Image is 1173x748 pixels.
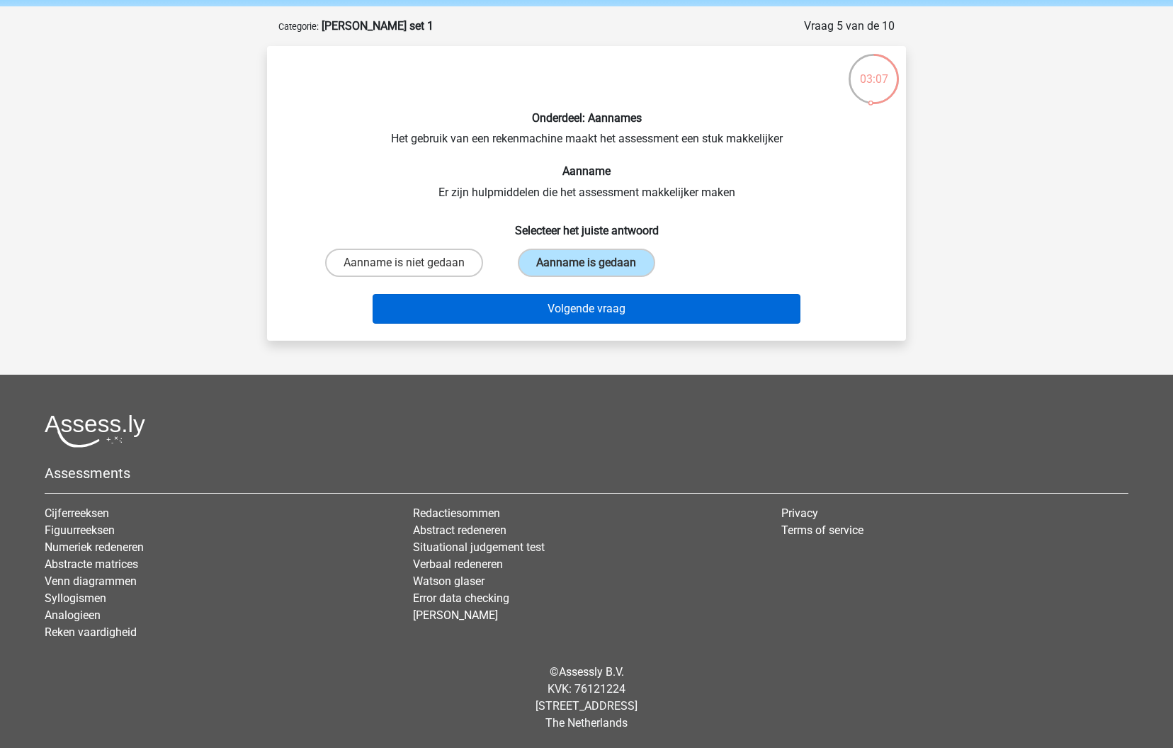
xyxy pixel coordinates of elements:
[373,294,801,324] button: Volgende vraag
[45,608,101,622] a: Analogieen
[804,18,895,35] div: Vraag 5 van de 10
[278,21,319,32] small: Categorie:
[290,164,883,178] h6: Aanname
[45,574,137,588] a: Venn diagrammen
[34,652,1139,743] div: © KVK: 76121224 [STREET_ADDRESS] The Netherlands
[847,52,900,88] div: 03:07
[781,506,818,520] a: Privacy
[45,506,109,520] a: Cijferreeksen
[325,249,483,277] label: Aanname is niet gedaan
[518,249,654,277] label: Aanname is gedaan
[413,506,500,520] a: Redactiesommen
[45,625,137,639] a: Reken vaardigheid
[413,540,545,554] a: Situational judgement test
[45,465,1128,482] h5: Assessments
[45,523,115,537] a: Figuurreeksen
[413,591,509,605] a: Error data checking
[781,523,863,537] a: Terms of service
[413,523,506,537] a: Abstract redeneren
[559,665,624,679] a: Assessly B.V.
[290,111,883,125] h6: Onderdeel: Aannames
[413,574,484,588] a: Watson glaser
[45,540,144,554] a: Numeriek redeneren
[322,19,433,33] strong: [PERSON_NAME] set 1
[273,57,900,329] div: Het gebruik van een rekenmachine maakt het assessment een stuk makkelijker Er zijn hulpmiddelen d...
[45,414,145,448] img: Assessly logo
[45,591,106,605] a: Syllogismen
[45,557,138,571] a: Abstracte matrices
[413,608,498,622] a: [PERSON_NAME]
[413,557,503,571] a: Verbaal redeneren
[290,212,883,237] h6: Selecteer het juiste antwoord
